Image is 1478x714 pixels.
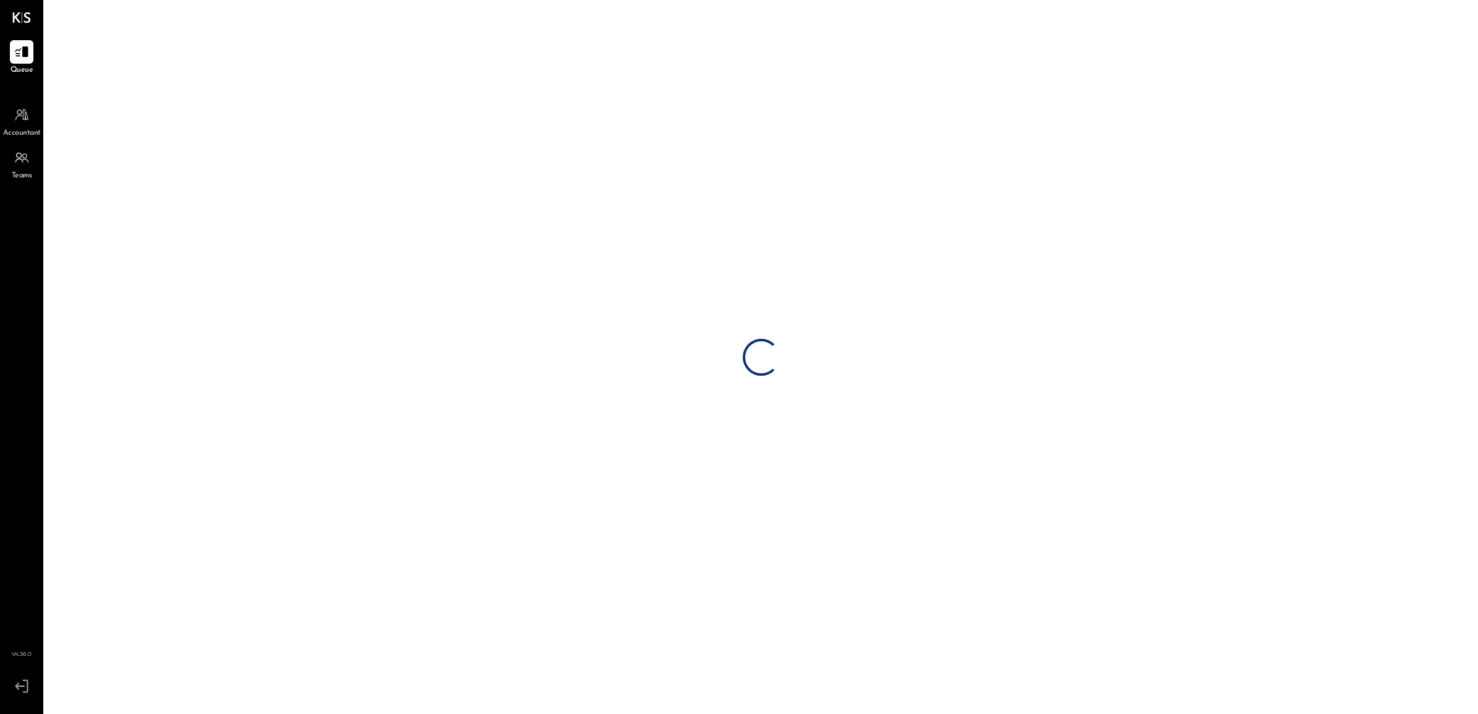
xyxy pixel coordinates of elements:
[1,40,43,76] a: Queue
[1,103,43,139] a: Accountant
[11,65,33,76] span: Queue
[12,171,32,182] span: Teams
[3,128,41,139] span: Accountant
[1,146,43,182] a: Teams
